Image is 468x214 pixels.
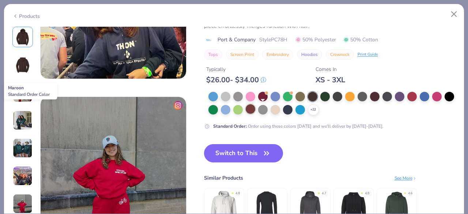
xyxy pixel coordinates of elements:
[13,110,33,130] img: User generated content
[262,49,293,60] button: Embroidery
[259,36,287,44] span: Style PC78H
[204,174,243,182] div: Similar Products
[322,191,326,196] div: 4.7
[358,51,378,57] div: Print Guide
[316,75,345,85] div: XS - 3XL
[8,91,50,97] span: Standard Order Color
[310,107,316,112] span: + 22
[13,166,33,186] img: User generated content
[174,101,182,110] img: insta-icon.png
[213,123,247,129] strong: Standard Order :
[447,7,461,21] button: Close
[13,138,33,158] img: User generated content
[218,36,256,44] span: Port & Company
[206,75,266,85] div: $ 26.00 - $ 34.00
[204,144,283,162] button: Switch to This
[404,191,407,194] div: ★
[14,28,31,46] img: Front
[13,194,33,214] img: User generated content
[408,191,412,196] div: 4.6
[14,56,31,74] img: Back
[213,123,384,129] div: Order using these colors [DATE] and we'll deliver by [DATE]-[DATE].
[361,191,363,194] div: ★
[12,12,40,20] div: Products
[206,65,266,73] div: Typically
[317,191,320,194] div: ★
[343,36,378,44] span: 50% Cotton
[395,174,417,181] div: See More
[204,49,222,60] button: Tops
[4,83,57,100] div: Maroon
[226,49,258,60] button: Screen Print
[204,37,214,43] img: brand logo
[316,65,345,73] div: Comes In
[365,191,369,196] div: 4.8
[295,36,336,44] span: 50% Polyester
[297,49,322,60] button: Hoodies
[326,49,354,60] button: Crewneck
[231,191,234,194] div: ★
[235,191,240,196] div: 4.8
